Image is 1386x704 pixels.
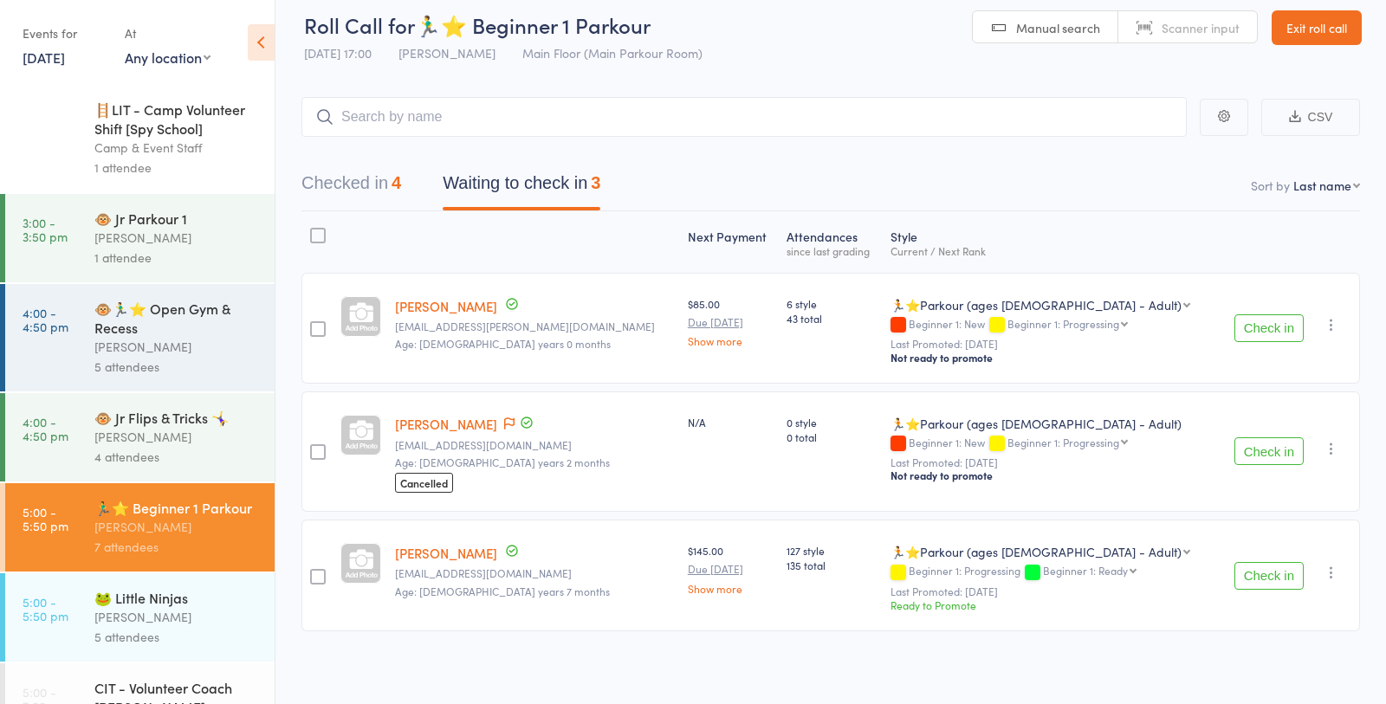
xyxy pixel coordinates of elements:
[1293,177,1351,194] div: Last name
[23,48,65,67] a: [DATE]
[94,607,260,627] div: [PERSON_NAME]
[5,483,275,572] a: 5:00 -5:50 pm🏃‍♂️⭐ Beginner 1 Parkour[PERSON_NAME]7 attendees
[688,583,773,594] a: Show more
[94,138,260,158] div: Camp & Event Staff
[688,316,773,328] small: Due [DATE]
[1043,565,1128,576] div: Beginner 1: Ready
[891,456,1212,468] small: Last Promoted: [DATE]
[398,44,495,61] span: [PERSON_NAME]
[1016,19,1100,36] span: Manual search
[94,357,260,377] div: 5 attendees
[884,219,1219,265] div: Style
[94,537,260,557] div: 7 attendees
[125,19,210,48] div: At
[5,393,275,481] a: 4:00 -4:50 pm🐵 Jr Flips & Tricks 🤸‍♀️[PERSON_NAME]4 attendees
[125,48,210,67] div: Any location
[891,468,1212,482] div: Not ready to promote
[787,245,877,256] div: since last grading
[395,439,673,451] small: turbomaggie@gmail.com
[688,563,773,575] small: Due [DATE]
[891,338,1212,350] small: Last Promoted: [DATE]
[395,297,497,315] a: [PERSON_NAME]
[1251,177,1290,194] label: Sort by
[891,351,1212,365] div: Not ready to promote
[23,595,68,623] time: 5:00 - 5:50 pm
[688,543,773,593] div: $145.00
[780,219,884,265] div: Atten­dances
[395,320,673,333] small: ariel.haffey@gmail.com
[5,573,275,662] a: 5:00 -5:50 pm🐸 Little Ninjas[PERSON_NAME]5 attendees
[5,85,275,192] a: 8:45 -2:15 pm🪜LIT - Camp Volunteer Shift [Spy School]Camp & Event Staff1 attendee
[681,219,780,265] div: Next Payment
[1261,99,1360,136] button: CSV
[787,296,877,311] span: 6 style
[891,245,1212,256] div: Current / Next Rank
[415,10,651,39] span: 🏃‍♂️⭐ Beginner 1 Parkour
[891,585,1212,597] small: Last Promoted: [DATE]
[94,627,260,647] div: 5 attendees
[1272,10,1362,45] a: Exit roll call
[5,284,275,391] a: 4:00 -4:50 pm🐵🏃‍♂️⭐ Open Gym & Recess[PERSON_NAME]5 attendees
[891,543,1182,560] div: 🏃⭐Parkour (ages [DEMOGRAPHIC_DATA] - Adult)
[94,588,260,607] div: 🐸 Little Ninjas
[891,296,1182,313] div: 🏃⭐Parkour (ages [DEMOGRAPHIC_DATA] - Adult)
[395,584,610,598] span: Age: [DEMOGRAPHIC_DATA] years 7 months
[891,415,1212,432] div: 🏃⭐Parkour (ages [DEMOGRAPHIC_DATA] - Adult)
[94,158,260,178] div: 1 attendee
[301,97,1187,137] input: Search by name
[94,209,260,228] div: 🐵 Jr Parkour 1
[1234,562,1304,590] button: Check in
[304,10,415,39] span: Roll Call for
[23,306,68,333] time: 4:00 - 4:50 pm
[395,336,611,351] span: Age: [DEMOGRAPHIC_DATA] years 0 months
[395,567,673,579] small: gartelena86@gmail.com
[688,335,773,346] a: Show more
[94,228,260,248] div: [PERSON_NAME]
[787,543,877,558] span: 127 style
[891,318,1212,333] div: Beginner 1: New
[787,558,877,572] span: 135 total
[688,296,773,346] div: $85.00
[23,107,65,134] time: 8:45 - 2:15 pm
[94,517,260,537] div: [PERSON_NAME]
[23,216,68,243] time: 3:00 - 3:50 pm
[787,430,877,444] span: 0 total
[1234,437,1304,465] button: Check in
[1162,19,1240,36] span: Scanner input
[395,415,497,433] a: [PERSON_NAME]
[94,447,260,467] div: 4 attendees
[1234,314,1304,342] button: Check in
[94,337,260,357] div: [PERSON_NAME]
[591,173,600,192] div: 3
[94,248,260,268] div: 1 attendee
[787,311,877,326] span: 43 total
[94,498,260,517] div: 🏃‍♂️⭐ Beginner 1 Parkour
[395,455,610,469] span: Age: [DEMOGRAPHIC_DATA] years 2 months
[94,427,260,447] div: [PERSON_NAME]
[522,44,703,61] span: Main Floor (Main Parkour Room)
[1007,318,1119,329] div: Beginner 1: Progressing
[891,597,1212,612] div: Ready to Promote
[891,436,1212,451] div: Beginner 1: New
[443,165,600,210] button: Waiting to check in3
[94,100,260,138] div: 🪜LIT - Camp Volunteer Shift [Spy School]
[5,194,275,282] a: 3:00 -3:50 pm🐵 Jr Parkour 1[PERSON_NAME]1 attendee
[891,565,1212,579] div: Beginner 1: Progressing
[1007,436,1119,448] div: Beginner 1: Progressing
[94,408,260,427] div: 🐵 Jr Flips & Tricks 🤸‍♀️
[94,299,260,337] div: 🐵🏃‍♂️⭐ Open Gym & Recess
[301,165,401,210] button: Checked in4
[392,173,401,192] div: 4
[23,505,68,533] time: 5:00 - 5:50 pm
[23,415,68,442] time: 4:00 - 4:50 pm
[304,44,372,61] span: [DATE] 17:00
[395,544,497,562] a: [PERSON_NAME]
[23,19,107,48] div: Events for
[395,473,453,493] span: Cancelled
[787,415,877,430] span: 0 style
[688,415,773,430] div: N/A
